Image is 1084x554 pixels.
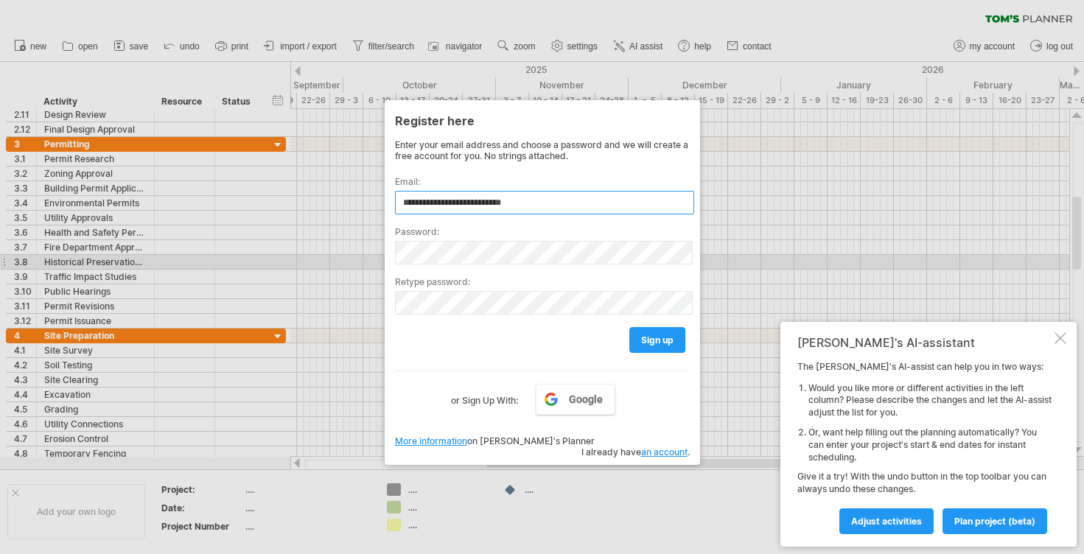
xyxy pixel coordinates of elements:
[536,384,615,415] a: Google
[395,435,595,446] span: on [PERSON_NAME]'s Planner
[581,446,690,457] span: I already have .
[954,516,1035,527] span: plan project (beta)
[395,139,690,161] div: Enter your email address and choose a password and we will create a free account for you. No stri...
[839,508,934,534] a: Adjust activities
[569,393,603,405] span: Google
[808,382,1052,419] li: Would you like more or different activities in the left column? Please describe the changes and l...
[395,435,467,446] a: More information
[395,176,690,187] label: Email:
[797,335,1052,350] div: [PERSON_NAME]'s AI-assistant
[797,361,1052,533] div: The [PERSON_NAME]'s AI-assist can help you in two ways: Give it a try! With the undo button in th...
[629,327,685,353] a: sign up
[395,107,690,133] div: Register here
[808,427,1052,463] li: Or, want help filling out the planning automatically? You can enter your project's start & end da...
[641,446,688,457] a: an account
[395,226,690,237] label: Password:
[395,276,690,287] label: Retype password:
[641,334,674,346] span: sign up
[451,384,518,409] label: or Sign Up With:
[943,508,1047,534] a: plan project (beta)
[851,516,922,527] span: Adjust activities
